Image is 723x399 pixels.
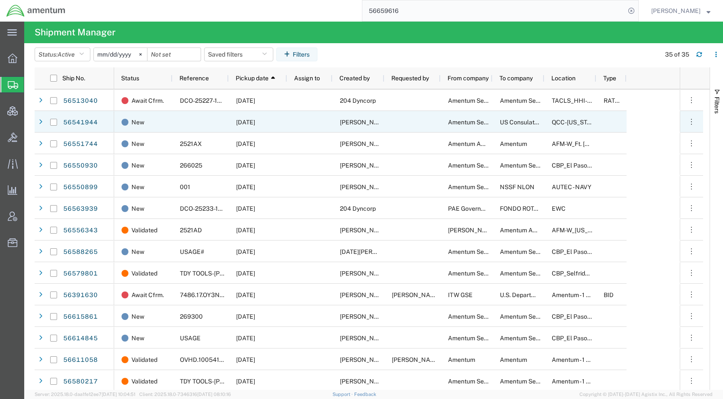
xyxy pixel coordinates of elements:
span: DCO-25227-166934 [180,97,237,104]
button: Status:Active [35,47,90,61]
span: New [131,133,144,155]
span: AUTEC - NAVY [552,184,592,190]
span: To company [499,75,533,82]
a: 56513040 [63,94,98,108]
a: 56563939 [63,202,98,216]
a: Support [333,392,354,397]
span: 204 Dyncorp [340,97,376,104]
span: CBP_El Paso, TX_ELP [552,248,652,255]
span: Amentum Services, Inc [500,162,563,169]
span: Noel Arrieta [340,248,408,255]
a: Feedback [354,392,376,397]
span: Location [551,75,576,82]
span: Ship No. [62,75,85,82]
span: Assign to [294,75,320,82]
span: 08/26/2025 [236,378,255,385]
span: Stacie Usry [392,356,441,363]
span: Kent Gilman [651,6,701,16]
span: Amentum [500,356,527,363]
span: Amentum - 1 gcp [552,291,597,298]
span: James Spear [340,227,389,234]
span: OVHD.100541.00000 [180,356,240,363]
span: RATED [604,97,623,104]
span: 08/20/2025 [236,140,255,147]
span: Amentum Services, Inc [500,270,563,277]
span: PAE Government Services, Inc. [448,205,533,212]
span: QCC-Texas [552,119,600,126]
span: Amentum [448,356,475,363]
span: 08/21/2025 [236,227,255,234]
a: 56550930 [63,159,98,173]
a: 56541944 [63,116,98,130]
span: Amentum Services, Inc [448,162,512,169]
a: 56588265 [63,245,98,259]
span: From company [448,75,489,82]
span: Amentum Services, Inc. [448,248,513,255]
span: Trent Bruner [340,184,389,190]
span: 2521AD [180,227,202,234]
span: CBP_El Paso, TX_NLS_EFO [552,162,652,169]
span: New [131,198,144,219]
a: 56580217 [63,375,98,389]
button: [PERSON_NAME] [651,6,711,16]
span: CBP_Selfridge, MI_Great Lakes_DTM [552,270,691,277]
span: 08/20/2025 [236,162,255,169]
span: Ray Cheatteam [340,119,389,126]
span: 08/26/2025 [236,313,255,320]
span: New [131,155,144,176]
span: ITW GSE [448,291,473,298]
span: CBP_El Paso, TX_NLS_EFO [552,313,652,320]
img: logo [6,4,66,17]
span: 08/20/2025 [236,184,255,190]
span: USAGE [180,335,201,342]
span: EWC [552,205,566,212]
span: Amentum - 1 com [552,356,598,363]
input: Not set [94,48,147,61]
button: Saved filters [204,47,273,61]
span: Amentum Services, Inc. [448,119,513,126]
input: Not set [147,48,201,61]
h4: Shipment Manager [35,22,115,43]
span: New [131,176,144,198]
span: BID [604,291,614,298]
span: [DATE] 08:10:16 [197,392,231,397]
a: 56391630 [63,288,98,302]
span: Charles Serrano [340,335,389,342]
a: 56611058 [63,353,98,367]
span: Amentum AFM-W Alaska [448,140,531,147]
span: New [131,111,144,133]
a: 56579801 [63,267,98,281]
span: 08/22/2025 [236,291,255,298]
span: U.S. Department of Defense [500,291,578,298]
input: Search for shipment number, reference number [362,0,625,21]
span: 7486.17.OY3NON.FINONRE.F4538 [180,291,277,298]
span: Juan Trevino [340,313,389,320]
span: Server: 2025.18.0-daa1fe12ee7 [35,392,135,397]
span: New [131,306,144,327]
span: Client: 2025.18.0-7346316 [139,392,231,397]
span: 204 Dyncorp [340,205,376,212]
span: 001 [180,184,190,190]
span: Jason Champagne [340,378,389,385]
span: 08/22/2025 [236,248,255,255]
span: DCO-25233-167185 [180,205,236,212]
span: Juan Trevino [340,162,389,169]
span: Amentum Services, Inc. [448,184,513,190]
span: Amentum Services, Inc [448,335,512,342]
span: CBP_El Paso, TX_NLS_EFO [552,335,652,342]
span: Requested by [391,75,429,82]
span: Amentum Services, Inc [448,313,512,320]
span: Reference [179,75,209,82]
a: 56614845 [63,332,98,345]
span: Amentum Services, Inc [500,248,563,255]
span: AFM-W_Alaska [552,227,608,234]
span: Amentum Services, Inc [448,270,512,277]
span: Stacie Usry [340,356,389,363]
span: Status [121,75,139,82]
span: US Consulate General [500,119,561,126]
span: Amentum - 1 gcp [552,378,597,385]
span: Jason Champagne [340,291,389,298]
a: 56551744 [63,137,98,151]
span: TDY TOOLS-RUSSELL [180,378,263,385]
span: [DATE] 10:04:51 [102,392,135,397]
